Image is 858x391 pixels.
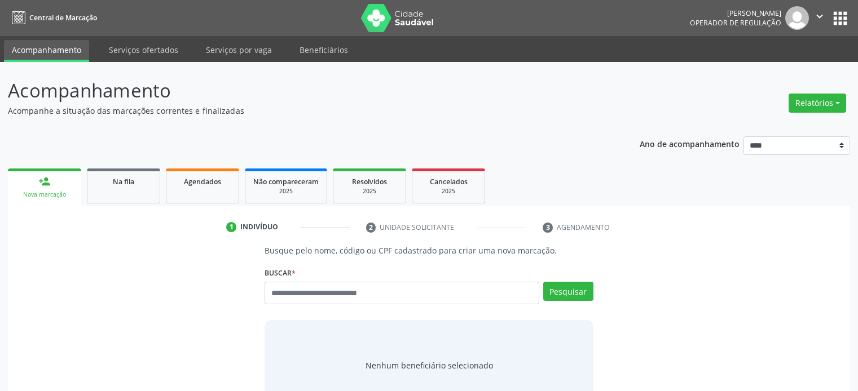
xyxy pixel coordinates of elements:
span: Central de Marcação [29,13,97,23]
div: Indivíduo [240,222,278,232]
p: Ano de acompanhamento [640,136,740,150]
i:  [813,10,826,23]
div: 2025 [253,187,319,195]
span: Operador de regulação [690,18,781,28]
span: Não compareceram [253,177,319,186]
span: Agendados [184,177,221,186]
button: apps [830,8,850,28]
a: Serviços por vaga [198,40,280,60]
a: Serviços ofertados [101,40,186,60]
p: Acompanhe a situação das marcações correntes e finalizadas [8,105,597,117]
div: 1 [226,222,236,232]
div: Nova marcação [16,190,73,199]
span: Nenhum beneficiário selecionado [366,359,493,371]
img: img [785,6,809,30]
a: Acompanhamento [4,40,89,62]
p: Acompanhamento [8,77,597,105]
a: Central de Marcação [8,8,97,27]
button: Relatórios [789,94,846,113]
span: Na fila [113,177,134,186]
div: [PERSON_NAME] [690,8,781,18]
a: Beneficiários [292,40,356,60]
label: Buscar [265,264,296,282]
p: Busque pelo nome, código ou CPF cadastrado para criar uma nova marcação. [265,245,593,256]
div: 2025 [341,187,398,195]
span: Resolvidos [352,177,387,186]
button: Pesquisar [543,282,593,301]
button:  [809,6,830,30]
span: Cancelados [430,177,468,186]
div: person_add [38,175,51,188]
div: 2025 [420,187,477,195]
